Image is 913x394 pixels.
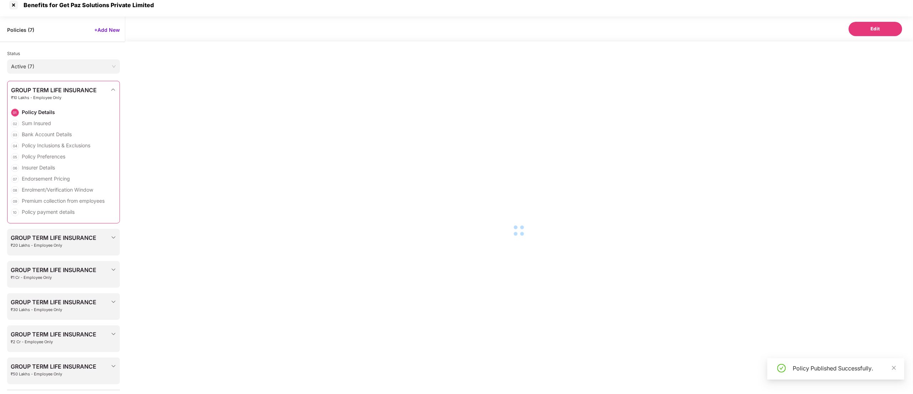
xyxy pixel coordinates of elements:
span: Policies ( 7 ) [7,26,34,33]
img: svg+xml;base64,PHN2ZyBpZD0iRHJvcGRvd24tMzJ4MzIiIHhtbG5zPSJodHRwOi8vd3d3LnczLm9yZy8yMDAwL3N2ZyIgd2... [110,87,116,93]
div: 01 [11,109,19,117]
div: 10 [11,208,19,216]
div: 03 [11,131,19,139]
span: Active (7) [11,61,116,72]
span: ₹10 Lakhs - Employee Only [11,95,97,100]
span: ₹2 Cr - Employee Only [11,340,96,344]
div: 08 [11,186,19,194]
div: Policy Published Successfully. [793,364,896,373]
span: GROUP TERM LIFE INSURANCE [11,235,96,241]
div: Endorsement Pricing [22,175,70,182]
span: Status [7,51,20,56]
span: ₹30 Lakhs - Employee Only [11,307,96,312]
div: Policy Details [22,109,55,115]
img: svg+xml;base64,PHN2ZyBpZD0iRHJvcGRvd24tMzJ4MzIiIHhtbG5zPSJodHRwOi8vd3d3LnczLm9yZy8yMDAwL3N2ZyIgd2... [111,267,116,272]
span: GROUP TERM LIFE INSURANCE [11,299,96,305]
div: Sum Insured [22,120,51,127]
span: GROUP TERM LIFE INSURANCE [11,87,97,93]
span: GROUP TERM LIFE INSURANCE [11,363,96,370]
div: Insurer Details [22,164,55,171]
span: GROUP TERM LIFE INSURANCE [11,267,96,273]
span: ₹20 Lakhs - Employee Only [11,243,96,248]
div: 09 [11,197,19,205]
div: Enrolment/Verification Window [22,186,93,193]
div: 06 [11,164,19,172]
div: 02 [11,120,19,128]
div: Policy Preferences [22,153,65,160]
div: Premium collection from employees [22,197,105,204]
button: Edit [849,22,902,36]
span: Edit [871,25,881,33]
img: svg+xml;base64,PHN2ZyBpZD0iRHJvcGRvd24tMzJ4MzIiIHhtbG5zPSJodHRwOi8vd3d3LnczLm9yZy8yMDAwL3N2ZyIgd2... [111,331,116,337]
div: 07 [11,175,19,183]
img: svg+xml;base64,PHN2ZyBpZD0iRHJvcGRvd24tMzJ4MzIiIHhtbG5zPSJodHRwOi8vd3d3LnczLm9yZy8yMDAwL3N2ZyIgd2... [111,235,116,240]
div: 04 [11,142,19,150]
div: Bank Account Details [22,131,72,138]
div: 05 [11,153,19,161]
span: check-circle [777,364,786,373]
div: Benefits for Get Paz Solutions Private Limited [19,1,154,9]
div: Policy payment details [22,208,75,215]
img: svg+xml;base64,PHN2ZyBpZD0iRHJvcGRvd24tMzJ4MzIiIHhtbG5zPSJodHRwOi8vd3d3LnczLm9yZy8yMDAwL3N2ZyIgd2... [111,363,116,369]
img: svg+xml;base64,PHN2ZyBpZD0iRHJvcGRvd24tMzJ4MzIiIHhtbG5zPSJodHRwOi8vd3d3LnczLm9yZy8yMDAwL3N2ZyIgd2... [111,299,116,305]
span: GROUP TERM LIFE INSURANCE [11,331,96,338]
span: +Add New [94,26,120,33]
span: close [892,365,897,370]
div: Policy Inclusions & Exclusions [22,142,90,149]
span: ₹1 Cr - Employee Only [11,275,96,280]
span: ₹50 Lakhs - Employee Only [11,372,96,376]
